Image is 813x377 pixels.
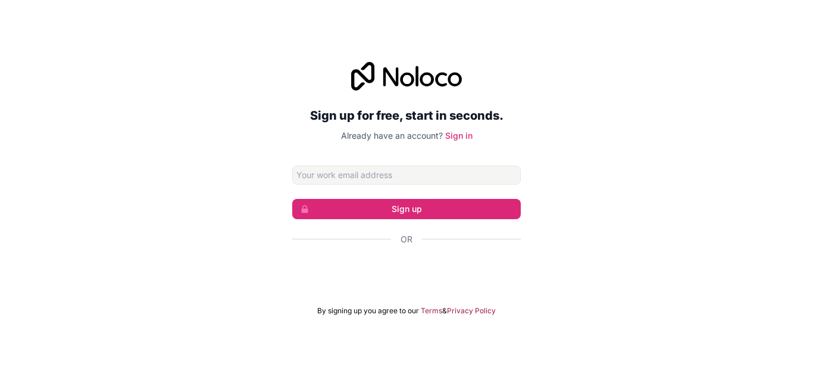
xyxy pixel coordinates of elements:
[292,105,521,126] h2: Sign up for free, start in seconds.
[341,130,443,141] span: Already have an account?
[401,233,412,245] span: Or
[421,306,442,316] a: Terms
[442,306,447,316] span: &
[286,258,527,285] iframe: Bouton "Se connecter avec Google"
[292,199,521,219] button: Sign up
[447,306,496,316] a: Privacy Policy
[317,306,419,316] span: By signing up you agree to our
[292,166,521,185] input: Email address
[445,130,473,141] a: Sign in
